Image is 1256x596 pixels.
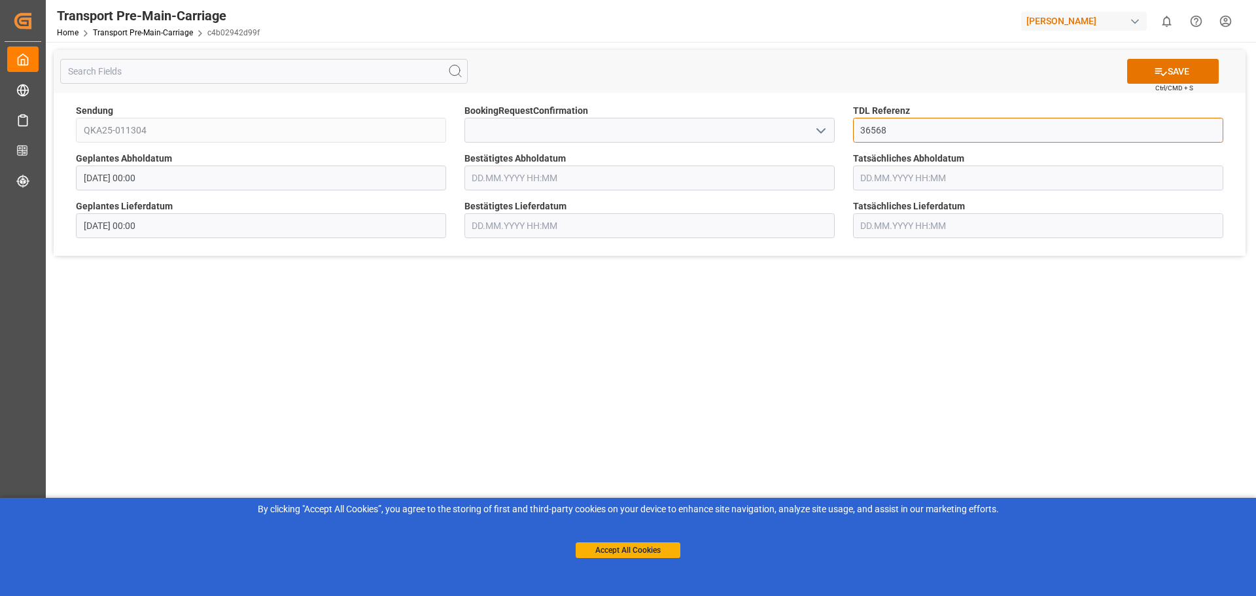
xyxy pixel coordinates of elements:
button: show 0 new notifications [1152,7,1181,36]
a: Transport Pre-Main-Carriage [93,28,193,37]
input: DD.MM.YYYY HH:MM [76,213,446,238]
input: DD.MM.YYYY HH:MM [464,213,835,238]
div: [PERSON_NAME] [1021,12,1147,31]
input: DD.MM.YYYY HH:MM [76,166,446,190]
input: DD.MM.YYYY HH:MM [464,166,835,190]
button: SAVE [1127,59,1219,84]
span: Geplantes Lieferdatum [76,200,173,213]
span: Tatsächliches Lieferdatum [853,200,965,213]
span: Ctrl/CMD + S [1155,83,1193,93]
span: Geplantes Abholdatum [76,152,172,166]
input: DD.MM.YYYY HH:MM [853,166,1223,190]
button: [PERSON_NAME] [1021,9,1152,33]
div: By clicking "Accept All Cookies”, you agree to the storing of first and third-party cookies on yo... [9,502,1247,516]
div: Transport Pre-Main-Carriage [57,6,260,26]
span: BookingRequestConfirmation [464,104,588,118]
span: TDL Referenz [853,104,910,118]
input: DD.MM.YYYY HH:MM [853,213,1223,238]
button: open menu [810,120,829,141]
button: Accept All Cookies [576,542,680,558]
input: Search Fields [60,59,468,84]
a: Home [57,28,78,37]
span: Tatsächliches Abholdatum [853,152,964,166]
span: Bestätigtes Lieferdatum [464,200,567,213]
span: Sendung [76,104,113,118]
span: Bestätigtes Abholdatum [464,152,566,166]
button: Help Center [1181,7,1211,36]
